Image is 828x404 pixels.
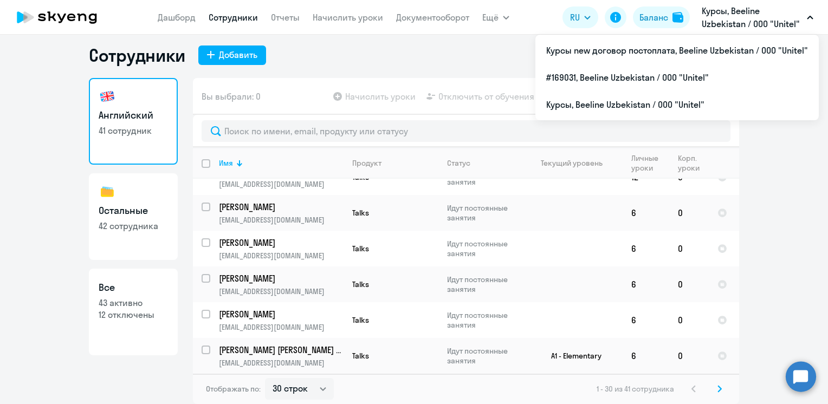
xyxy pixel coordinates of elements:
div: Статус [447,158,470,168]
p: Идут постоянные занятия [447,310,521,330]
a: [PERSON_NAME] [PERSON_NAME] o'g'li [219,344,343,356]
a: [PERSON_NAME] [219,272,343,284]
p: Идут постоянные занятия [447,346,521,366]
p: [EMAIL_ADDRESS][DOMAIN_NAME] [219,358,343,368]
td: 6 [623,302,669,338]
img: others [99,183,116,200]
p: 43 активно [99,297,168,309]
div: Имя [219,158,233,168]
p: 41 сотрудник [99,125,168,136]
button: Ещё [482,6,509,28]
h3: Остальные [99,204,168,218]
a: Остальные42 сотрудника [89,173,178,260]
div: Продукт [352,158,438,168]
div: Продукт [352,158,381,168]
input: Поиск по имени, email, продукту или статусу [202,120,730,142]
p: [EMAIL_ADDRESS][DOMAIN_NAME] [219,179,343,189]
td: 6 [623,231,669,266]
a: [PERSON_NAME] [219,201,343,213]
div: Добавить [219,48,257,61]
div: Баланс [639,11,668,24]
span: Отображать по: [206,384,261,394]
p: 42 сотрудника [99,220,168,232]
a: Дашборд [158,12,196,23]
p: Идут постоянные занятия [447,275,521,294]
td: 0 [669,302,709,338]
a: Сотрудники [209,12,258,23]
td: A1 - Elementary [522,338,623,374]
div: Личные уроки [631,153,659,173]
div: Текущий уровень [541,158,603,168]
span: Talks [352,208,369,218]
button: Курсы, Beeline Uzbekistan / ООО "Unitel" [696,4,819,30]
div: Текущий уровень [531,158,622,168]
p: [EMAIL_ADDRESS][DOMAIN_NAME] [219,215,343,225]
p: 12 отключены [99,309,168,321]
img: balance [672,12,683,23]
p: [PERSON_NAME] [PERSON_NAME] o'g'li [219,344,341,356]
a: [PERSON_NAME] [219,237,343,249]
span: Talks [352,351,369,361]
p: [PERSON_NAME] [219,201,341,213]
td: 6 [623,195,669,231]
h3: Английский [99,108,168,122]
div: Личные уроки [631,153,669,173]
span: Talks [352,279,369,289]
td: 6 [623,266,669,302]
span: Talks [352,315,369,325]
td: 0 [669,231,709,266]
div: Корп. уроки [678,153,708,173]
span: Ещё [482,11,499,24]
span: 1 - 30 из 41 сотрудника [597,384,674,394]
span: RU [570,11,580,24]
div: Корп. уроки [678,153,700,173]
button: Добавить [198,45,266,65]
img: english [99,88,116,105]
span: Talks [352,244,369,253]
p: [EMAIL_ADDRESS][DOMAIN_NAME] [219,251,343,260]
button: Балансbalance [633,6,690,28]
h1: Сотрудники [89,44,185,66]
td: 6 [623,338,669,374]
p: [PERSON_NAME] [219,237,341,249]
a: [PERSON_NAME] [219,308,343,320]
td: 0 [669,266,709,302]
a: Документооборот [396,12,469,23]
button: RU [562,6,598,28]
a: Английский41 сотрудник [89,78,178,165]
ul: Ещё [535,35,819,120]
h3: Все [99,281,168,295]
p: [EMAIL_ADDRESS][DOMAIN_NAME] [219,286,343,296]
a: Отчеты [271,12,300,23]
p: [EMAIL_ADDRESS][DOMAIN_NAME] [219,322,343,332]
a: Начислить уроки [313,12,383,23]
p: Курсы, Beeline Uzbekistan / ООО "Unitel" [702,4,803,30]
td: 0 [669,195,709,231]
a: Все43 активно12 отключены [89,269,178,355]
span: Вы выбрали: 0 [202,90,261,103]
div: Статус [447,158,521,168]
p: [PERSON_NAME] [219,272,341,284]
p: Идут постоянные занятия [447,239,521,258]
div: Имя [219,158,343,168]
p: Идут постоянные занятия [447,203,521,223]
p: [PERSON_NAME] [219,308,341,320]
td: 0 [669,338,709,374]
